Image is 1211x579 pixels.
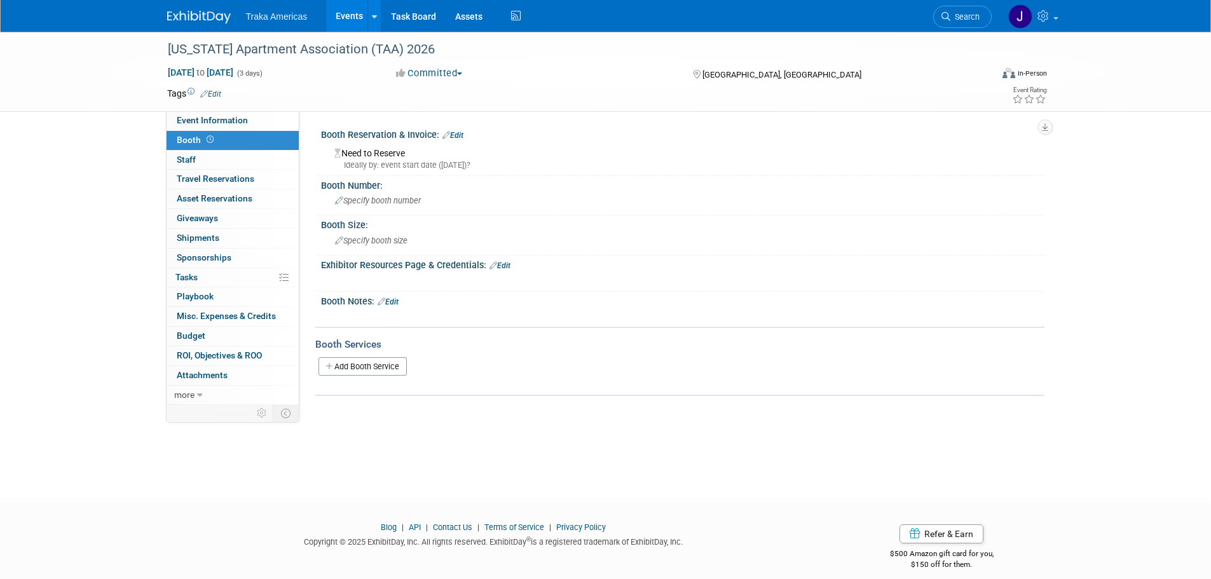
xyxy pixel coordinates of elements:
[331,144,1035,171] div: Need to Reserve
[378,297,399,306] a: Edit
[177,213,218,223] span: Giveaways
[251,405,273,421] td: Personalize Event Tab Strip
[315,337,1044,351] div: Booth Services
[489,261,510,270] a: Edit
[409,522,421,532] a: API
[321,255,1044,272] div: Exhibitor Resources Page & Credentials:
[399,522,407,532] span: |
[167,189,299,208] a: Asset Reservations
[335,236,407,245] span: Specify booth size
[1012,87,1046,93] div: Event Rating
[1008,4,1032,29] img: Jamie Saenz
[839,540,1044,569] div: $500 Amazon gift card for you,
[318,357,407,376] a: Add Booth Service
[177,154,196,165] span: Staff
[167,131,299,150] a: Booth
[177,291,214,301] span: Playbook
[321,176,1044,192] div: Booth Number:
[1002,68,1015,78] img: Format-Inperson.png
[167,67,234,78] span: [DATE] [DATE]
[167,151,299,170] a: Staff
[702,70,861,79] span: [GEOGRAPHIC_DATA], [GEOGRAPHIC_DATA]
[950,12,980,22] span: Search
[167,87,221,100] td: Tags
[177,350,262,360] span: ROI, Objectives & ROO
[177,330,205,341] span: Budget
[381,522,397,532] a: Blog
[246,11,308,22] span: Traka Americas
[167,209,299,228] a: Giveaways
[556,522,606,532] a: Privacy Policy
[1017,69,1047,78] div: In-Person
[167,533,821,548] div: Copyright © 2025 ExhibitDay, Inc. All rights reserved. ExhibitDay is a registered trademark of Ex...
[334,160,1035,171] div: Ideally by: event start date ([DATE])?
[474,522,482,532] span: |
[200,90,221,99] a: Edit
[163,38,973,61] div: [US_STATE] Apartment Association (TAA) 2026
[392,67,467,80] button: Committed
[167,249,299,268] a: Sponsorships
[933,6,992,28] a: Search
[917,66,1048,85] div: Event Format
[167,170,299,189] a: Travel Reservations
[484,522,544,532] a: Terms of Service
[321,125,1044,142] div: Booth Reservation & Invoice:
[167,11,231,24] img: ExhibitDay
[433,522,472,532] a: Contact Us
[177,135,216,145] span: Booth
[177,252,231,262] span: Sponsorships
[273,405,299,421] td: Toggle Event Tabs
[167,366,299,385] a: Attachments
[204,135,216,144] span: Booth not reserved yet
[177,174,254,184] span: Travel Reservations
[167,287,299,306] a: Playbook
[177,370,228,380] span: Attachments
[321,215,1044,231] div: Booth Size:
[177,115,248,125] span: Event Information
[546,522,554,532] span: |
[195,67,207,78] span: to
[167,268,299,287] a: Tasks
[174,390,195,400] span: more
[167,111,299,130] a: Event Information
[177,311,276,321] span: Misc. Expenses & Credits
[335,196,421,205] span: Specify booth number
[167,386,299,405] a: more
[177,193,252,203] span: Asset Reservations
[423,522,431,532] span: |
[175,272,198,282] span: Tasks
[839,559,1044,570] div: $150 off for them.
[167,307,299,326] a: Misc. Expenses & Credits
[167,229,299,248] a: Shipments
[167,346,299,365] a: ROI, Objectives & ROO
[442,131,463,140] a: Edit
[900,524,983,543] a: Refer & Earn
[236,69,263,78] span: (3 days)
[167,327,299,346] a: Budget
[526,536,531,543] sup: ®
[321,292,1044,308] div: Booth Notes:
[177,233,219,243] span: Shipments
